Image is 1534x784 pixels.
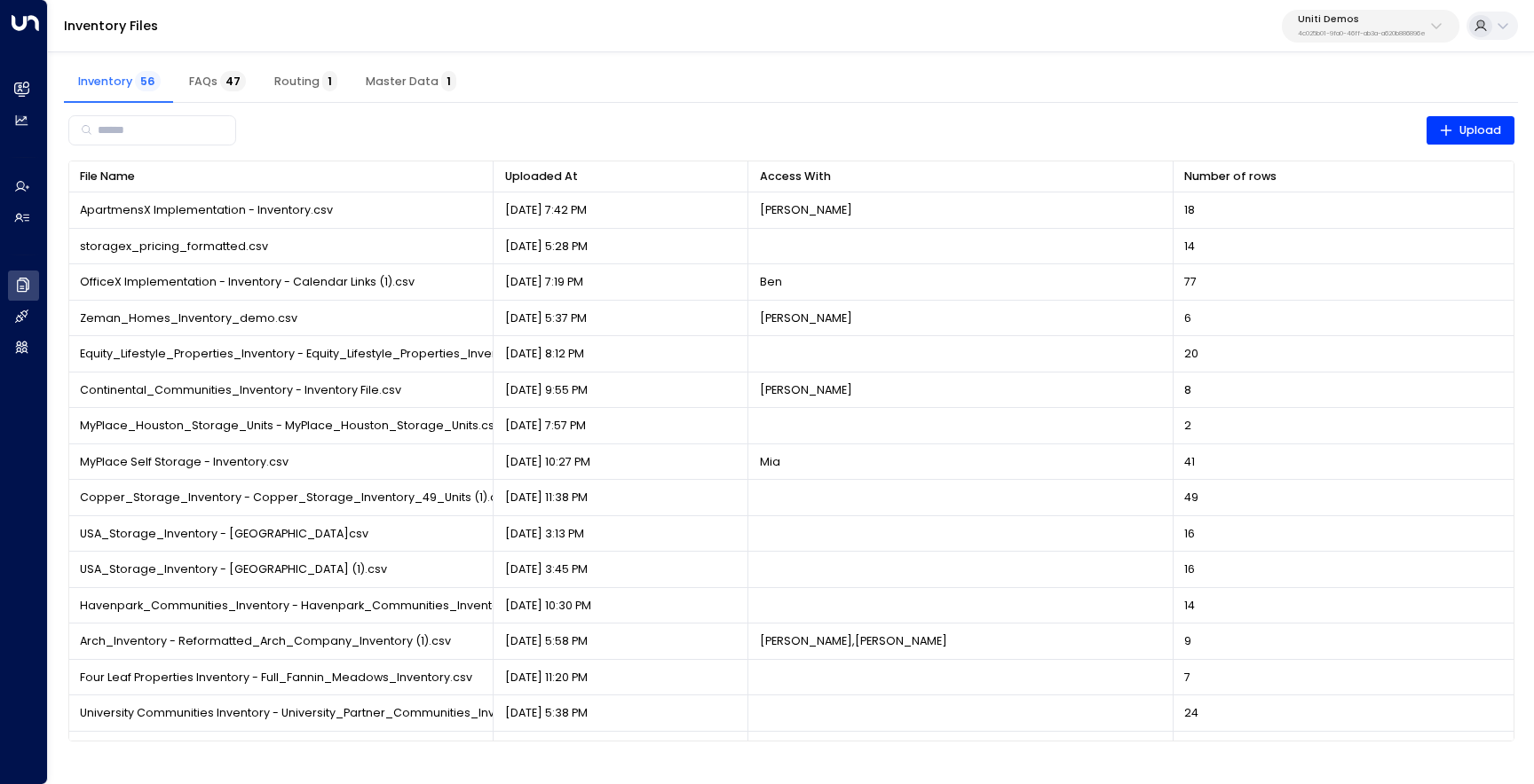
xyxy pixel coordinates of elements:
span: Zeman_Homes_Inventory_demo.csv [80,310,297,326]
p: [PERSON_NAME] [760,382,852,398]
div: Number of rows [1184,167,1277,186]
span: MyPlace Self Storage - Inventory.csv [80,454,289,470]
span: 1 [322,71,337,91]
span: 20 [1184,346,1198,362]
span: 8 [1184,382,1191,398]
span: Equity_Lifestyle_Properties_Inventory - Equity_Lifestyle_Properties_Inventory.csv (1).csv [80,346,581,362]
p: [DATE] 10:30 PM [505,598,591,614]
p: [DATE] 5:28 PM [505,239,588,255]
span: 6 [1184,310,1191,326]
p: [PERSON_NAME], [PERSON_NAME] [760,633,947,649]
p: [DATE] 7:19 PM [505,274,583,290]
div: File Name [80,167,135,186]
span: MyPlace_Houston_Storage_Units - MyPlace_Houston_Storage_Units.csv.csv [80,418,523,434]
span: 14 [1184,239,1195,255]
div: Access With [760,167,1161,186]
p: [DATE] 3:45 PM [505,561,588,577]
p: [DATE] 3:13 PM [505,526,584,542]
span: 47 [220,71,246,91]
span: Routing [274,74,337,89]
div: Uploaded At [505,167,737,186]
span: ApartmensX Implementation - Inventory.csv [80,202,333,218]
span: 49 [1184,490,1198,506]
div: File Name [80,167,481,186]
p: [DATE] 11:38 PM [505,490,588,506]
div: Uploaded At [505,167,578,186]
p: [DATE] 9:55 PM [505,382,588,398]
p: [DATE] 7:42 PM [505,202,587,218]
span: FAQs [189,74,246,89]
span: 14 [1184,598,1195,614]
p: Ben [760,274,782,290]
p: [DATE] 5:37 PM [505,310,587,326]
span: 24 [1184,705,1198,721]
p: [DATE] 5:38 PM [505,705,588,721]
span: 7 [1184,670,1190,686]
span: 16 [1184,561,1195,577]
p: [DATE] 8:12 PM [505,346,584,362]
p: [DATE] 7:57 PM [505,418,586,434]
span: storagex_pricing_formatted.csv [80,239,268,255]
span: 41 [1184,454,1195,470]
span: USA_Storage_Inventory - [GEOGRAPHIC_DATA]csv [80,526,368,542]
p: [DATE] 11:20 PM [505,670,588,686]
span: 77 [1184,274,1197,290]
span: 18 [1184,202,1195,218]
p: Mia [760,454,780,470]
span: Havenpark_Communities_Inventory - Havenpark_Communities_Inventory.csv [80,598,533,614]
p: [PERSON_NAME] [760,310,852,326]
a: Inventory Files [64,17,158,35]
p: [DATE] 5:58 PM [505,633,588,649]
p: 4c025b01-9fa0-46ff-ab3a-a620b886896e [1298,30,1426,37]
span: Upload [1439,121,1501,140]
span: Master Data [366,74,456,89]
div: Number of rows [1184,167,1502,186]
span: University Communities Inventory - University_Partner_Communities_Inventory_Final.csv [80,705,588,721]
span: 16 [1184,526,1195,542]
p: [DATE] 10:27 PM [505,454,590,470]
button: Uniti Demos4c025b01-9fa0-46ff-ab3a-a620b886896e [1282,10,1459,43]
p: Uniti Demos [1298,14,1426,25]
span: 56 [135,71,161,91]
span: Inventory [78,74,161,89]
span: 2 [1184,418,1191,434]
span: OfficeX Implementation - Inventory - Calendar Links (1).csv [80,274,415,290]
span: USA_Storage_Inventory - [GEOGRAPHIC_DATA] (1).csv [80,561,387,577]
span: Copper_Storage_Inventory - Copper_Storage_Inventory_49_Units (1).csv [80,490,510,506]
span: 9 [1184,633,1191,649]
span: Continental_Communities_Inventory - Inventory File.csv [80,382,401,398]
span: Four Leaf Properties Inventory - Full_Fannin_Meadows_Inventory.csv [80,670,472,686]
button: Upload [1427,116,1514,145]
span: 1 [441,71,456,91]
p: [PERSON_NAME] [760,202,852,218]
span: Arch_Inventory - Reformatted_Arch_Company_Inventory (1).csv [80,633,451,649]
